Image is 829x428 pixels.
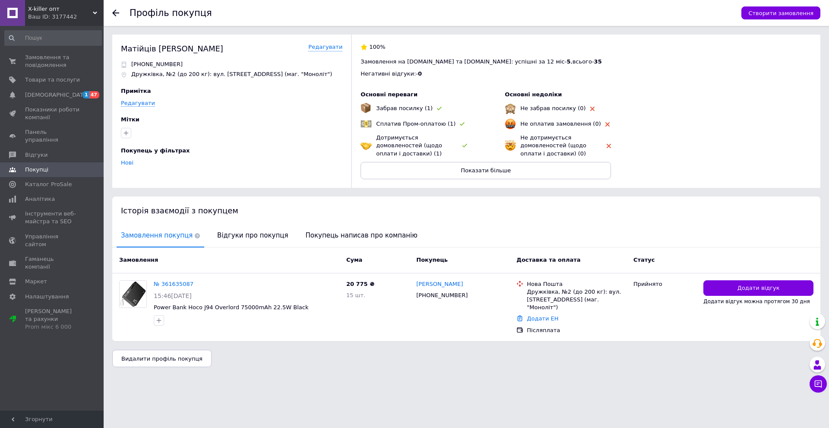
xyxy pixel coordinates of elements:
span: [PERSON_NAME] та рахунки [25,308,80,331]
span: Гаманець компанії [25,255,80,271]
a: Додати ЕН [527,315,558,322]
img: rating-tag-type [590,107,595,111]
a: Нові [121,159,133,166]
span: Управління сайтом [25,233,80,248]
a: Фото товару [119,280,147,308]
input: Пошук [4,30,102,46]
div: Повернутися назад [112,10,119,16]
span: Замовлення покупця [117,225,204,247]
button: Чат з покупцем [810,375,827,393]
span: Показати більше [461,167,511,174]
a: Редагувати [121,100,155,107]
span: Замовлення на [DOMAIN_NAME] та [DOMAIN_NAME]: успішні за 12 міс - , всього - [361,58,601,65]
span: Основні переваги [361,91,418,98]
span: 47 [89,91,99,98]
span: Основні недоліки [505,91,562,98]
button: Створити замовлення [741,6,820,19]
img: rating-tag-type [460,122,465,126]
a: № 361635087 [154,281,193,287]
span: Cума [346,257,362,263]
img: emoji [505,118,516,130]
span: Видалити профіль покупця [121,355,203,362]
p: Дружківка, №2 (до 200 кг): вул. [STREET_ADDRESS] (маг. "Моноліт") [131,70,332,78]
span: Негативні відгуки: - [361,70,418,77]
a: Power Bank Hoco J94 Overlord 75000mAh 22.5W Black [154,304,308,311]
span: X-killer опт [28,5,93,13]
span: Замовлення та повідомлення [25,54,80,69]
span: Не забрав посилку (0) [520,105,585,111]
span: Панель управління [25,128,80,144]
div: Prom мікс 6 000 [25,323,80,331]
div: Прийнято [633,280,696,288]
img: emoji [361,118,372,130]
span: Відгуки [25,151,47,159]
span: 15:46[DATE] [154,292,192,299]
span: 35 [594,58,602,65]
span: Додати відгук [737,284,780,292]
span: Покупці [25,166,48,174]
span: 0 [418,70,422,77]
span: Каталог ProSale [25,181,72,188]
button: Показати більше [361,162,611,179]
span: Мітки [121,116,139,123]
span: 1 [82,91,89,98]
span: Статус [633,257,655,263]
div: Покупець у фільтрах [121,147,340,155]
span: Замовлення [119,257,158,263]
span: 5 [566,58,570,65]
span: 20 775 ₴ [346,281,374,287]
span: Забрав посилку (1) [376,105,433,111]
div: Післяплата [527,327,626,334]
img: Фото товару [120,281,146,308]
div: Ваш ID: 3177442 [28,13,104,21]
img: rating-tag-type [605,122,610,127]
span: Покупець [416,257,448,263]
span: Показники роботи компанії [25,106,80,121]
img: emoji [361,140,372,151]
span: Покупець написав про компанію [301,225,422,247]
span: Дотримується домовленостей (щодо оплати і доставки) (1) [376,134,442,156]
h1: Профіль покупця [130,8,212,18]
img: emoji [361,103,371,113]
span: 15 шт. [346,292,365,298]
span: Відгуки про покупця [213,225,292,247]
div: Матійців [PERSON_NAME] [121,43,223,54]
span: Маркет [25,278,47,285]
img: emoji [505,140,516,151]
a: [PERSON_NAME] [416,280,463,289]
button: Видалити профіль покупця [112,350,212,367]
a: Редагувати [308,43,342,51]
span: Аналітика [25,195,55,203]
span: Створити замовлення [748,10,813,16]
span: Налаштування [25,293,69,301]
span: Товари та послуги [25,76,80,84]
span: Не оплатив замовлення (0) [520,120,601,127]
img: rating-tag-type [437,107,442,111]
img: emoji [505,103,516,114]
span: Не дотримується домовленостей (щодо оплати і доставки) (0) [520,134,586,156]
span: Сплатив Пром-оплатою (1) [376,120,456,127]
span: Додати відгук можна протягом 30 дня [703,298,810,304]
p: [PHONE_NUMBER] [131,60,183,68]
div: Нова Пошта [527,280,626,288]
div: Дружківка, №2 (до 200 кг): вул. [STREET_ADDRESS] (маг. "Моноліт") [527,288,626,312]
span: Доставка та оплата [516,257,580,263]
span: [DEMOGRAPHIC_DATA] [25,91,89,99]
span: Історія взаємодії з покупцем [121,206,238,215]
button: Додати відгук [703,280,813,296]
span: Примітка [121,88,151,94]
img: rating-tag-type [607,144,611,148]
img: rating-tag-type [462,144,467,148]
span: Інструменти веб-майстра та SEO [25,210,80,225]
span: 100% [369,44,385,50]
div: [PHONE_NUMBER] [414,290,469,301]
